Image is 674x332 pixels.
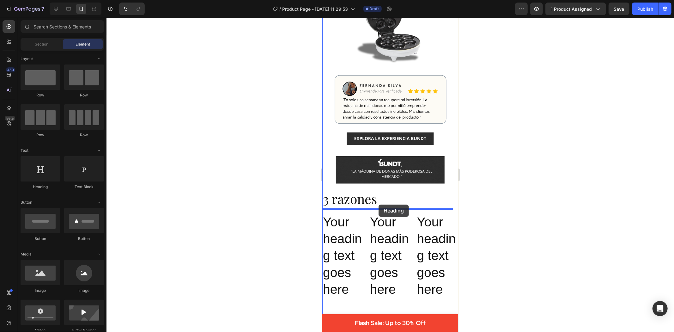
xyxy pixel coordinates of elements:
[21,200,32,205] span: Button
[21,148,28,153] span: Text
[94,145,104,156] span: Toggle open
[64,132,104,138] div: Row
[6,67,15,72] div: 450
[614,6,624,12] span: Save
[3,3,47,15] button: 7
[21,184,60,190] div: Heading
[21,20,104,33] input: Search Sections & Elements
[21,236,60,242] div: Button
[64,288,104,293] div: Image
[64,184,104,190] div: Text Block
[280,6,281,12] span: /
[94,54,104,64] span: Toggle open
[632,3,659,15] button: Publish
[41,5,44,13] p: 7
[370,6,379,12] span: Draft
[21,251,32,257] span: Media
[653,301,668,316] div: Open Intercom Messenger
[609,3,629,15] button: Save
[94,249,104,259] span: Toggle open
[94,197,104,207] span: Toggle open
[637,6,653,12] div: Publish
[21,92,60,98] div: Row
[551,6,592,12] span: 1 product assigned
[119,3,145,15] div: Undo/Redo
[21,288,60,293] div: Image
[5,116,15,121] div: Beta
[545,3,606,15] button: 1 product assigned
[282,6,348,12] span: Product Page - [DATE] 11:29:53
[21,132,60,138] div: Row
[76,41,90,47] span: Element
[322,18,458,332] iframe: Design area
[21,56,33,62] span: Layout
[64,236,104,242] div: Button
[35,41,49,47] span: Section
[64,92,104,98] div: Row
